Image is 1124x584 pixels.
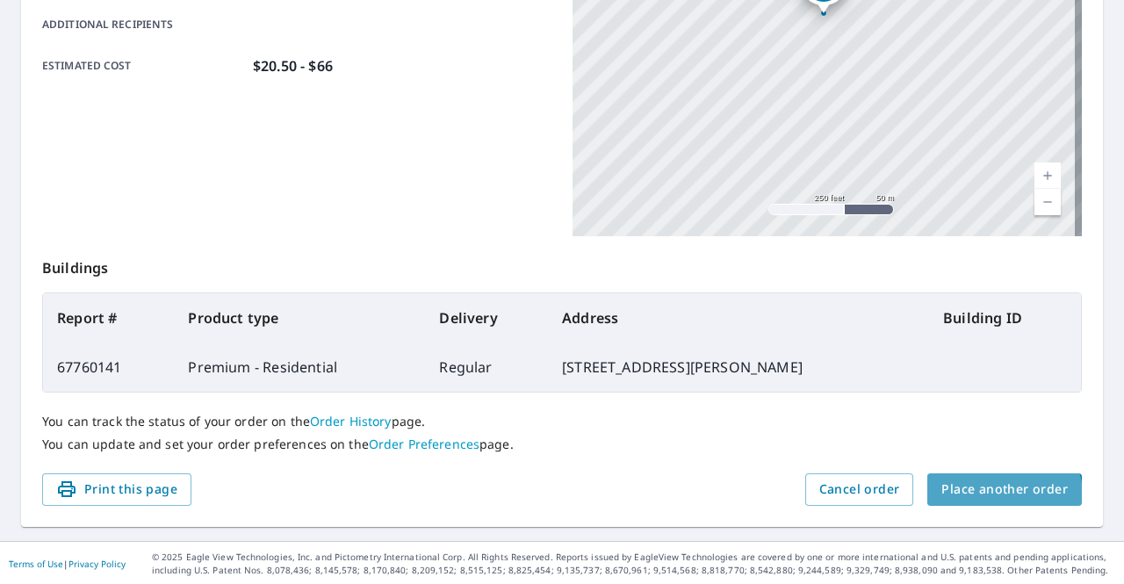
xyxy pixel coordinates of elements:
[548,342,929,392] td: [STREET_ADDRESS][PERSON_NAME]
[9,559,126,569] p: |
[42,436,1082,452] p: You can update and set your order preferences on the page.
[425,293,548,342] th: Delivery
[42,55,246,76] p: Estimated cost
[253,55,333,76] p: $20.50 - $66
[43,293,174,342] th: Report #
[152,551,1115,577] p: © 2025 Eagle View Technologies, Inc. and Pictometry International Corp. All Rights Reserved. Repo...
[927,473,1082,506] button: Place another order
[310,413,392,429] a: Order History
[941,479,1068,501] span: Place another order
[43,342,174,392] td: 67760141
[68,558,126,570] a: Privacy Policy
[56,479,177,501] span: Print this page
[42,236,1082,292] p: Buildings
[548,293,929,342] th: Address
[805,473,914,506] button: Cancel order
[369,436,479,452] a: Order Preferences
[42,473,191,506] button: Print this page
[42,17,246,32] p: Additional recipients
[42,414,1082,429] p: You can track the status of your order on the page.
[425,342,548,392] td: Regular
[1034,189,1061,215] a: Current Level 17, Zoom Out
[929,293,1081,342] th: Building ID
[174,293,425,342] th: Product type
[1034,162,1061,189] a: Current Level 17, Zoom In
[174,342,425,392] td: Premium - Residential
[9,558,63,570] a: Terms of Use
[819,479,900,501] span: Cancel order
